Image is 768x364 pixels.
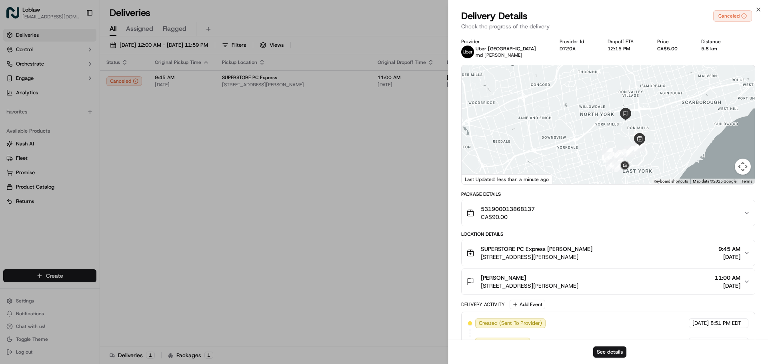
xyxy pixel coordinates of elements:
div: 49 [603,157,620,174]
span: [DATE] [692,320,709,327]
span: [PERSON_NAME] [481,274,526,282]
span: [STREET_ADDRESS][PERSON_NAME] [481,253,592,261]
span: Map data ©2025 Google [693,179,736,183]
div: 36 [621,143,638,160]
div: Package Details [461,191,755,197]
div: 5.8 km [701,46,732,52]
span: 11:00 AM [715,274,740,282]
div: Distance [701,38,732,45]
img: Google [464,174,490,184]
div: 48 [601,149,618,166]
div: Price [657,38,688,45]
div: 40 [601,149,618,165]
div: Last Updated: less than a minute ago [462,174,552,184]
span: md [PERSON_NAME] [476,52,522,58]
div: Delivery Activity [461,301,505,308]
button: Add Event [510,300,545,309]
div: Dropoff ETA [608,38,644,45]
img: uber-new-logo.jpeg [461,46,474,58]
button: Map camera controls [735,159,751,175]
span: CA$90.00 [481,213,535,221]
div: CA$5.00 [657,46,688,52]
p: Uber [GEOGRAPHIC_DATA] [476,46,536,52]
span: [DATE] [692,339,709,346]
span: 531900013868137 [481,205,535,213]
div: Location Details [461,231,755,237]
button: See details [593,346,626,358]
a: Terms (opens in new tab) [741,179,752,183]
div: 47 [600,145,616,162]
a: Open this area in Google Maps (opens a new window) [464,174,490,184]
div: 46 [599,145,616,161]
span: [DATE] [718,253,740,261]
button: [PERSON_NAME][STREET_ADDRESS][PERSON_NAME]11:00 AM[DATE] [462,269,755,294]
span: Not Assigned Driver [479,339,526,346]
span: Created (Sent To Provider) [479,320,542,327]
div: 38 [613,145,630,162]
div: 37 [620,143,637,160]
span: [STREET_ADDRESS][PERSON_NAME] [481,282,578,290]
span: Delivery Details [461,10,528,22]
div: 35 [625,141,642,158]
div: 50 [609,155,626,172]
span: 9:45 AM [718,245,740,253]
span: SUPERSTORE PC Express [PERSON_NAME] [481,245,592,253]
span: 8:51 PM EDT [710,320,741,327]
button: SUPERSTORE PC Express [PERSON_NAME][STREET_ADDRESS][PERSON_NAME]9:45 AM[DATE] [462,240,755,266]
button: D720A [560,46,576,52]
div: Provider Id [560,38,595,45]
button: 531900013868137CA$90.00 [462,200,755,226]
button: Keyboard shortcuts [654,179,688,184]
div: Provider [461,38,547,45]
div: 43 [598,147,615,163]
span: [DATE] [715,282,740,290]
div: 51 [611,158,628,175]
button: Canceled [713,10,752,22]
span: 8:51 PM EDT [710,339,741,346]
div: 39 [608,147,625,163]
div: 12:15 PM [608,46,644,52]
div: 44 [599,145,616,161]
p: Check the progress of the delivery [461,22,755,30]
